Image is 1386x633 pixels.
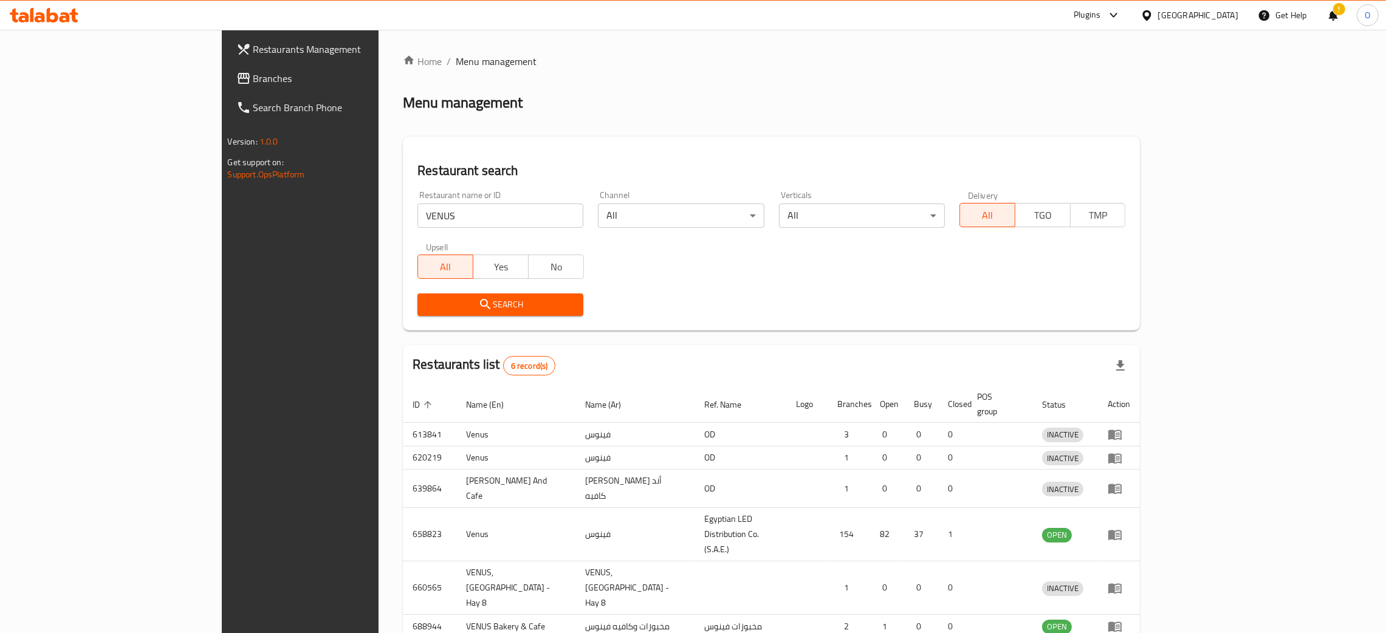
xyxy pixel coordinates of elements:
span: No [533,258,579,276]
td: 0 [904,446,938,470]
a: Search Branch Phone [227,93,453,122]
a: Branches [227,64,453,93]
span: All [965,207,1010,224]
input: Search for restaurant name or ID.. [417,204,583,228]
span: 6 record(s) [504,360,555,372]
td: 3 [828,423,870,447]
td: Venus [456,508,575,561]
span: 1.0.0 [259,134,278,149]
div: INACTIVE [1042,482,1083,496]
div: Menu [1108,451,1130,465]
div: Menu [1108,427,1130,442]
td: 0 [870,561,904,615]
td: فينوس [575,508,695,561]
button: All [959,203,1015,227]
th: Action [1098,386,1140,423]
span: Menu management [456,54,537,69]
span: INACTIVE [1042,451,1083,465]
div: OPEN [1042,528,1072,542]
th: Closed [938,386,967,423]
span: Name (Ar) [585,397,637,412]
span: INACTIVE [1042,581,1083,595]
span: Yes [478,258,524,276]
span: Ref. Name [704,397,757,412]
h2: Restaurants list [413,355,555,375]
span: INACTIVE [1042,482,1083,496]
td: [PERSON_NAME] أند كافيه [575,470,695,508]
h2: Restaurant search [417,162,1125,180]
button: All [417,255,473,279]
span: Get support on: [228,154,284,170]
div: All [779,204,945,228]
a: Restaurants Management [227,35,453,64]
span: Version: [228,134,258,149]
th: Logo [786,386,828,423]
td: OD [695,423,786,447]
div: Plugins [1074,8,1100,22]
td: 82 [870,508,904,561]
td: 0 [904,423,938,447]
button: Yes [473,255,529,279]
span: ID [413,397,436,412]
span: O [1365,9,1370,22]
button: TMP [1070,203,1126,227]
div: Menu [1108,527,1130,542]
div: Menu [1108,581,1130,595]
div: All [598,204,764,228]
button: No [528,255,584,279]
button: Search [417,293,583,316]
span: TMP [1076,207,1121,224]
th: Busy [904,386,938,423]
label: Upsell [426,242,448,251]
a: Support.OpsPlatform [228,166,305,182]
td: 0 [904,470,938,508]
td: [PERSON_NAME] And Cafe [456,470,575,508]
td: 0 [870,446,904,470]
label: Delivery [968,191,998,199]
nav: breadcrumb [403,54,1140,69]
span: Restaurants Management [253,42,444,56]
td: 0 [938,470,967,508]
span: Search Branch Phone [253,100,444,115]
span: INACTIVE [1042,428,1083,442]
td: فينوس [575,446,695,470]
td: VENUS, [GEOGRAPHIC_DATA] - Hay 8 [456,561,575,615]
span: POS group [977,389,1018,419]
span: Status [1042,397,1082,412]
td: 1 [828,470,870,508]
td: 0 [870,470,904,508]
td: 1 [828,561,870,615]
td: 1 [828,446,870,470]
td: 0 [904,561,938,615]
div: Total records count [503,356,556,375]
span: Name (En) [466,397,520,412]
td: Egyptian LED Distribution Co. (S.A.E.) [695,508,786,561]
td: 0 [938,423,967,447]
span: OPEN [1042,528,1072,542]
div: INACTIVE [1042,451,1083,465]
th: Branches [828,386,870,423]
th: Open [870,386,904,423]
td: OD [695,446,786,470]
td: فينوس [575,423,695,447]
span: All [423,258,468,276]
td: VENUS, [GEOGRAPHIC_DATA] - Hay 8 [575,561,695,615]
td: OD [695,470,786,508]
div: [GEOGRAPHIC_DATA] [1158,9,1238,22]
td: Venus [456,446,575,470]
h2: Menu management [403,93,523,112]
div: Menu [1108,481,1130,496]
td: 0 [938,561,967,615]
div: Export file [1106,351,1135,380]
span: Branches [253,71,444,86]
td: 0 [938,446,967,470]
button: TGO [1015,203,1071,227]
span: TGO [1020,207,1066,224]
td: 0 [870,423,904,447]
td: 37 [904,508,938,561]
td: 154 [828,508,870,561]
td: Venus [456,423,575,447]
td: 1 [938,508,967,561]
